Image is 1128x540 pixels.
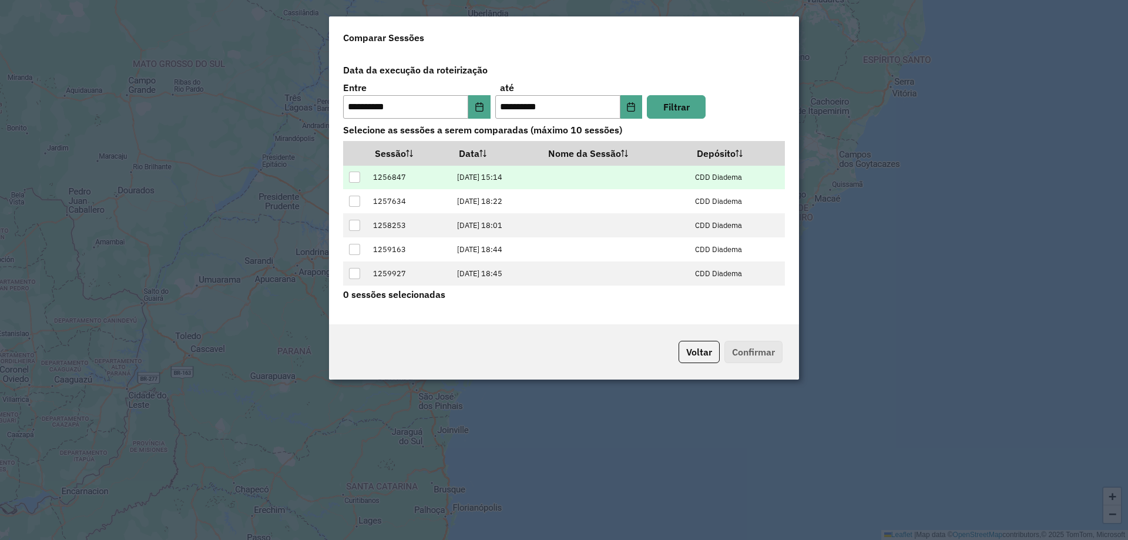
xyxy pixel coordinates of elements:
[689,213,784,237] td: CDD Diadema
[679,341,720,363] button: Voltar
[451,261,540,286] td: [DATE] 18:45
[451,237,540,261] td: [DATE] 18:44
[620,95,643,119] button: Choose Date
[367,189,451,213] td: 1257634
[689,237,784,261] td: CDD Diadema
[689,261,784,286] td: CDD Diadema
[689,141,784,166] th: Depósito
[689,286,784,310] td: CDD Diadema
[367,286,451,310] td: 1260173
[647,95,706,119] button: Filtrar
[367,237,451,261] td: 1259163
[343,287,445,301] label: 0 sessões selecionadas
[451,213,540,237] td: [DATE] 18:01
[451,286,540,310] td: [DATE] 22:33
[689,189,784,213] td: CDD Diadema
[689,166,784,190] td: CDD Diadema
[468,95,491,119] button: Choose Date
[500,81,514,95] label: até
[451,141,540,166] th: Data
[367,213,451,237] td: 1258253
[367,141,451,166] th: Sessão
[367,166,451,190] td: 1256847
[336,119,792,141] label: Selecione as sessões a serem comparadas (máximo 10 sessões)
[343,81,367,95] label: Entre
[451,189,540,213] td: [DATE] 18:22
[367,261,451,286] td: 1259927
[451,166,540,190] td: [DATE] 15:14
[540,141,689,166] th: Nome da Sessão
[343,31,424,45] h4: Comparar Sessões
[336,59,792,81] label: Data da execução da roteirização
